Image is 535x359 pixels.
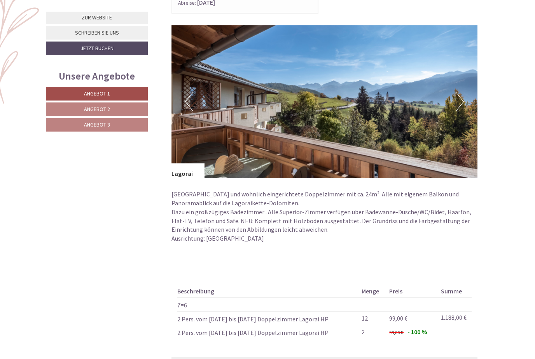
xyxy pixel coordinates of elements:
[177,311,358,325] td: 2 Pers. vom [DATE] bis [DATE] Doppelzimmer Lagorai HP
[6,21,124,45] div: Guten Tag, wie können wir Ihnen helfen?
[84,106,110,113] span: Angebot 2
[46,69,148,83] div: Unsere Angebote
[358,311,386,325] td: 12
[386,285,438,297] th: Preis
[438,285,472,297] th: Summe
[139,6,167,19] div: [DATE]
[46,26,148,40] a: Schreiben Sie uns
[177,285,358,297] th: Beschreibung
[407,328,427,336] span: - 100 %
[389,314,407,322] span: 99,00 €
[171,190,478,252] p: [GEOGRAPHIC_DATA] und wohnlich eingerichtete Doppelzimmer mit ca. 24m². Alle mit eigenem Balkon u...
[177,325,358,339] td: 2 Pers. vom [DATE] bis [DATE] Doppelzimmer Lagorai HP
[438,311,472,325] td: 1.188,00 €
[171,163,205,178] div: Lagorai
[264,205,306,218] button: Senden
[177,297,358,311] td: 7=6
[358,285,386,297] th: Menge
[84,121,110,128] span: Angebot 3
[12,23,120,29] div: Naturhotel Waldheim
[46,42,148,55] a: Jetzt buchen
[456,92,464,111] button: Next
[12,38,120,43] small: 13:59
[185,92,193,111] button: Previous
[389,330,403,335] span: 99,00 €
[171,25,478,178] img: image
[84,90,110,97] span: Angebot 1
[46,12,148,24] a: Zur Website
[358,325,386,339] td: 2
